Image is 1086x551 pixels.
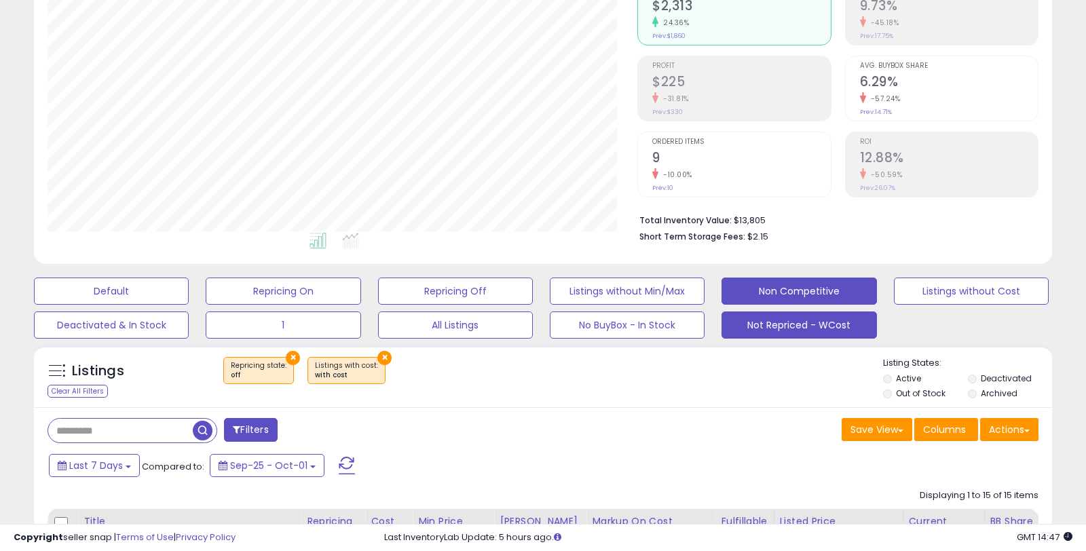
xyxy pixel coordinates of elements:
[914,418,978,441] button: Columns
[384,531,1072,544] div: Last InventoryLab Update: 5 hours ago.
[206,311,360,339] button: 1
[658,170,692,180] small: -10.00%
[860,108,892,116] small: Prev: 14.71%
[652,138,830,146] span: Ordered Items
[14,531,63,544] strong: Copyright
[860,74,1038,92] h2: 6.29%
[14,531,236,544] div: seller snap | |
[658,18,689,28] small: 24.36%
[206,278,360,305] button: Repricing On
[894,278,1049,305] button: Listings without Cost
[142,460,204,473] span: Compared to:
[34,278,189,305] button: Default
[652,184,673,192] small: Prev: 10
[652,74,830,92] h2: $225
[652,150,830,168] h2: 9
[652,108,683,116] small: Prev: $330
[49,454,140,477] button: Last 7 Days
[224,418,277,442] button: Filters
[860,184,895,192] small: Prev: 26.07%
[315,370,378,380] div: with cost
[34,311,189,339] button: Deactivated & In Stock
[116,531,174,544] a: Terms of Use
[896,387,945,399] label: Out of Stock
[658,94,689,104] small: -31.81%
[920,489,1038,502] div: Displaying 1 to 15 of 15 items
[981,373,1032,384] label: Deactivated
[230,459,307,472] span: Sep-25 - Oct-01
[980,418,1038,441] button: Actions
[842,418,912,441] button: Save View
[883,357,1052,370] p: Listing States:
[652,62,830,70] span: Profit
[747,230,768,243] span: $2.15
[69,459,123,472] span: Last 7 Days
[550,278,705,305] button: Listings without Min/Max
[923,423,966,436] span: Columns
[866,94,901,104] small: -57.24%
[231,360,286,381] span: Repricing state :
[210,454,324,477] button: Sep-25 - Oct-01
[48,385,108,398] div: Clear All Filters
[722,278,876,305] button: Non Competitive
[866,18,899,28] small: -45.18%
[981,387,1017,399] label: Archived
[378,311,533,339] button: All Listings
[378,278,533,305] button: Repricing Off
[860,138,1038,146] span: ROI
[550,311,705,339] button: No BuyBox - In Stock
[639,214,732,226] b: Total Inventory Value:
[896,373,921,384] label: Active
[286,351,300,365] button: ×
[860,62,1038,70] span: Avg. Buybox Share
[652,32,686,40] small: Prev: $1,860
[1017,531,1072,544] span: 2025-10-9 14:47 GMT
[722,311,876,339] button: Not Repriced - WCost
[315,360,378,381] span: Listings with cost :
[639,211,1028,227] li: $13,805
[860,32,893,40] small: Prev: 17.75%
[176,531,236,544] a: Privacy Policy
[639,231,745,242] b: Short Term Storage Fees:
[231,370,286,380] div: off
[866,170,903,180] small: -50.59%
[860,150,1038,168] h2: 12.88%
[377,351,392,365] button: ×
[72,362,124,381] h5: Listings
